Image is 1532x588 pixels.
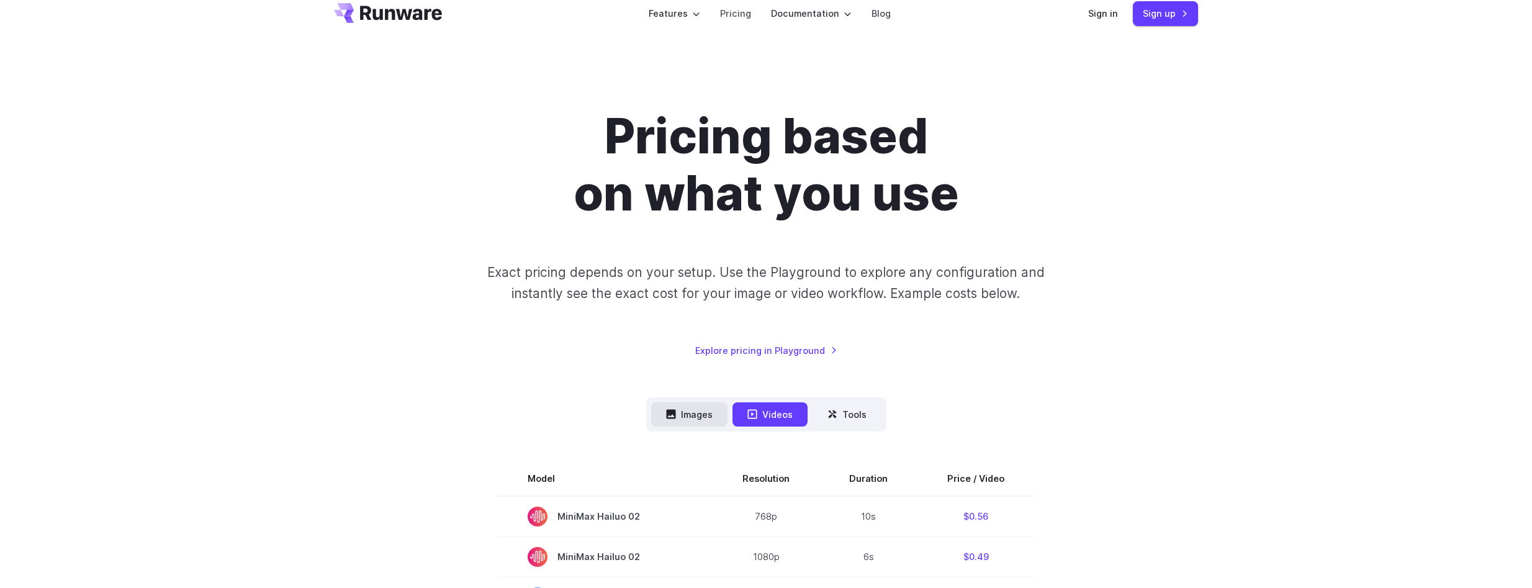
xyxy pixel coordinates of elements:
span: MiniMax Hailuo 02 [528,547,683,567]
a: Pricing [720,6,751,20]
th: Resolution [713,461,819,496]
td: 6s [819,536,917,577]
td: $0.49 [917,536,1034,577]
a: Explore pricing in Playground [695,343,837,358]
td: 768p [713,496,819,537]
button: Images [651,402,728,427]
span: MiniMax Hailuo 02 [528,507,683,527]
label: Documentation [771,6,852,20]
a: Sign up [1133,1,1198,25]
p: Exact pricing depends on your setup. Use the Playground to explore any configuration and instantl... [464,262,1068,304]
td: 10s [819,496,917,537]
th: Model [498,461,713,496]
th: Duration [819,461,917,496]
button: Videos [732,402,808,427]
a: Go to / [334,3,442,23]
th: Price / Video [917,461,1034,496]
button: Tools [813,402,881,427]
a: Blog [872,6,891,20]
a: Sign in [1088,6,1118,20]
td: $0.56 [917,496,1034,537]
td: 1080p [713,536,819,577]
h1: Pricing based on what you use [420,108,1112,222]
label: Features [649,6,700,20]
